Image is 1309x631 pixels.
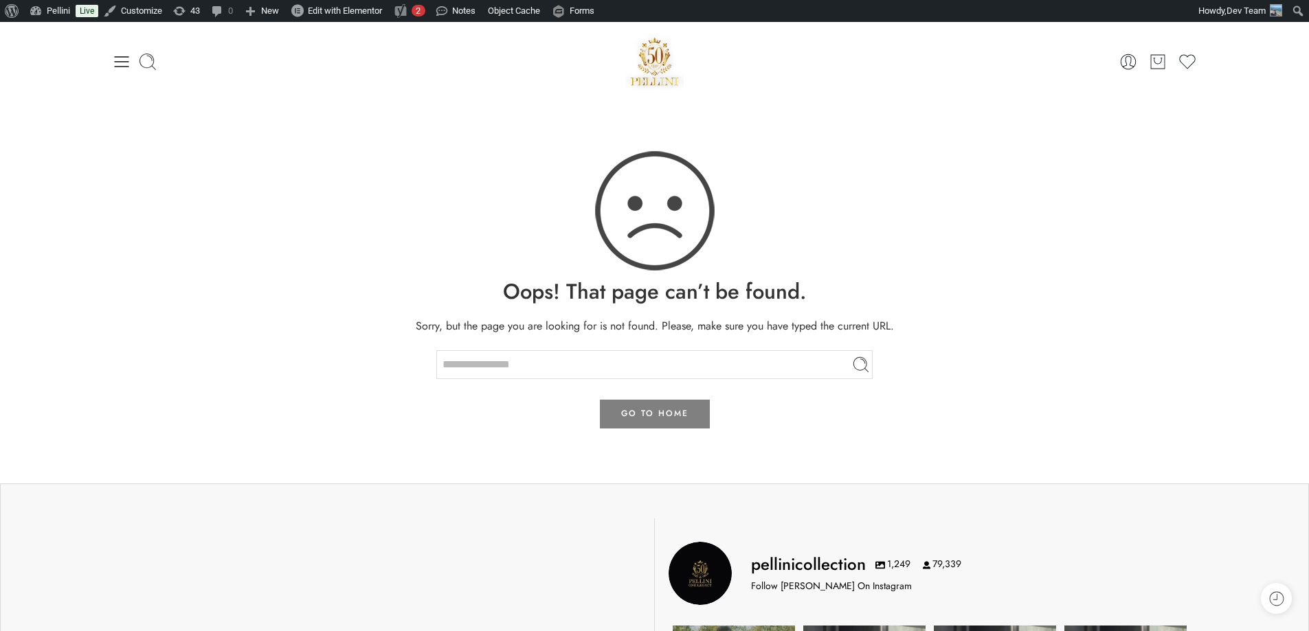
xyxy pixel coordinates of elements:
[600,400,710,428] a: GO TO HOME
[76,5,98,17] a: Live
[1148,52,1167,71] a: Cart
[669,542,1191,605] a: Pellini Collection pellinicollection 1,249 79,339 Follow [PERSON_NAME] On Instagram
[112,277,1198,306] h1: Oops! That page can’t be found.
[1227,5,1266,16] span: Dev Team
[625,32,684,91] img: Pellini
[308,5,382,16] span: Edit with Elementor
[593,149,717,273] img: 404
[751,553,866,576] h3: pellinicollection
[112,317,1198,335] p: Sorry, but the page you are looking for is not found. Please, make sure you have typed the curren...
[923,558,961,571] span: 79,339
[416,5,421,16] span: 2
[1119,52,1138,71] a: My Account
[875,558,910,571] span: 1,249
[751,579,912,593] p: Follow [PERSON_NAME] On Instagram
[625,32,684,91] a: Pellini -
[1178,52,1197,71] a: Wishlist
